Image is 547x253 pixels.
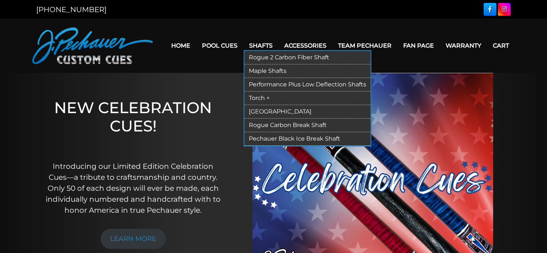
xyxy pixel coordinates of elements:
a: Maple Shafts [244,64,371,78]
a: Shafts [244,36,279,55]
a: Accessories [279,36,333,55]
a: [GEOGRAPHIC_DATA] [244,105,371,119]
img: Pechauer Custom Cues [32,27,153,64]
a: Fan Page [398,36,440,55]
a: LEARN MORE [101,229,166,249]
a: Pool Cues [196,36,244,55]
h1: NEW CELEBRATION CUES! [45,98,221,151]
a: Torch + [244,92,371,105]
a: Cart [487,36,515,55]
a: Home [166,36,196,55]
a: Pechauer Black Ice Break Shaft [244,132,371,146]
a: Rogue 2 Carbon Fiber Shaft [244,51,371,64]
a: [PHONE_NUMBER] [37,5,107,14]
a: Performance Plus Low Deflection Shafts [244,78,371,92]
a: Team Pechauer [333,36,398,55]
a: Warranty [440,36,487,55]
a: Rogue Carbon Break Shaft [244,119,371,132]
p: Introducing our Limited Edition Celebration Cues—a tribute to craftsmanship and country. Only 50 ... [45,161,221,216]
